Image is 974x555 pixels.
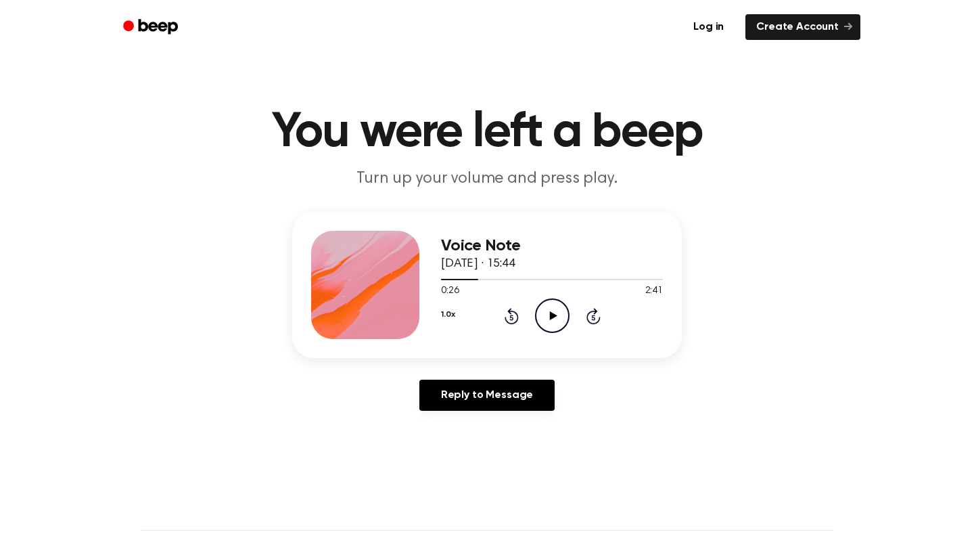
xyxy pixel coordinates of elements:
h1: You were left a beep [141,108,833,157]
span: [DATE] · 15:44 [441,258,515,270]
span: 0:26 [441,284,459,298]
button: 1.0x [441,303,455,326]
a: Reply to Message [419,380,555,411]
a: Beep [114,14,190,41]
a: Create Account [745,14,860,40]
h3: Voice Note [441,237,663,255]
span: 2:41 [645,284,663,298]
a: Log in [680,12,737,43]
p: Turn up your volume and press play. [227,168,747,190]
